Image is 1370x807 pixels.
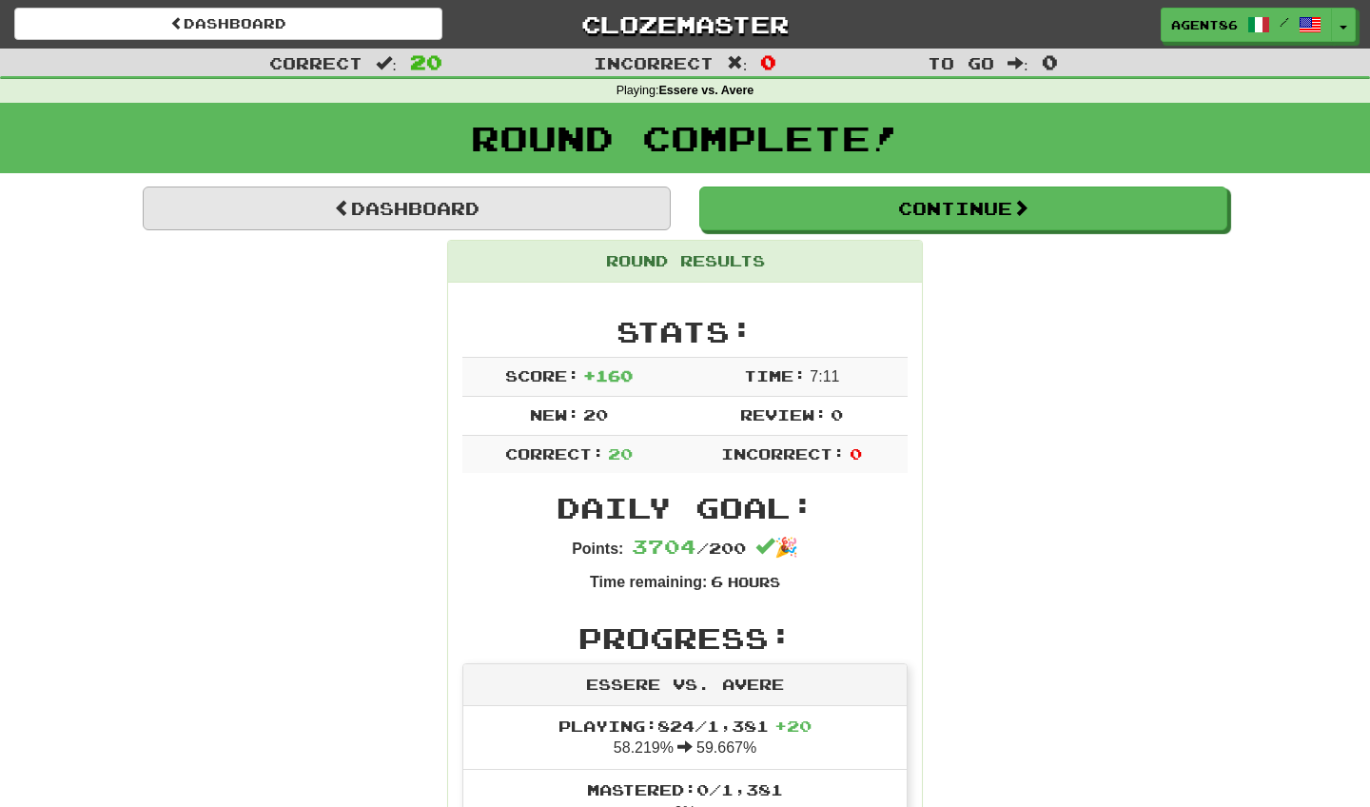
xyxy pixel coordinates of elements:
span: Incorrect: [721,444,845,463]
span: Playing: 824 / 1,381 [558,717,812,735]
div: Round Results [448,241,922,283]
h1: Round Complete! [7,119,1363,157]
span: 20 [410,50,442,73]
a: Dashboard [14,8,442,40]
span: Agent86 [1171,16,1238,33]
span: 20 [608,444,633,463]
span: 6 [711,572,723,590]
span: Score: [505,366,579,384]
span: Mastered: 0 / 1,381 [587,780,783,798]
strong: Time remaining: [590,574,707,590]
div: Essere vs. Avere [463,664,907,706]
span: 7 : 11 [810,368,839,384]
span: Correct: [505,444,604,463]
li: 58.219% 59.667% [463,706,907,771]
span: 0 [850,444,862,463]
span: / 200 [632,539,746,557]
span: 20 [583,405,608,423]
span: / [1280,15,1289,29]
span: Correct [269,53,362,72]
span: Incorrect [594,53,714,72]
span: 🎉 [755,537,798,558]
span: : [376,55,397,71]
span: + 20 [774,717,812,735]
strong: Essere vs. Avere [658,84,753,97]
span: : [1008,55,1028,71]
small: Hours [728,574,780,590]
span: New: [530,405,579,423]
a: Clozemaster [471,8,899,41]
h2: Stats: [462,316,908,347]
span: Time: [744,366,806,384]
span: 0 [831,405,843,423]
h2: Progress: [462,622,908,654]
h2: Daily Goal: [462,492,908,523]
strong: Points: [572,541,623,557]
button: Continue [699,187,1227,230]
span: Review: [740,405,827,423]
span: : [727,55,748,71]
a: Dashboard [143,187,671,230]
span: To go [928,53,994,72]
a: Agent86 / [1161,8,1332,42]
span: 0 [760,50,776,73]
span: 3704 [632,535,696,558]
span: 0 [1042,50,1058,73]
span: + 160 [583,366,633,384]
